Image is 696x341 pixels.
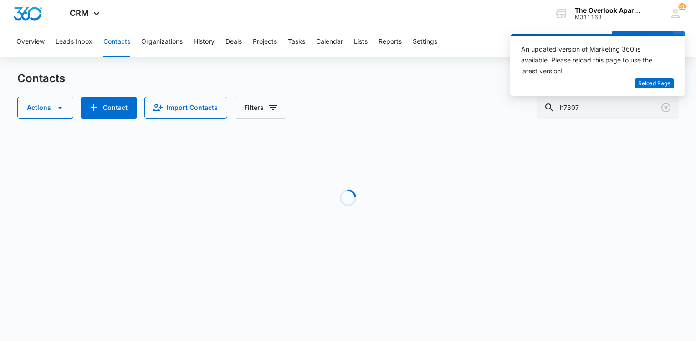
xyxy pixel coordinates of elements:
[235,97,286,119] button: Filters
[17,97,73,119] button: Actions
[612,31,673,53] button: Add Contact
[354,27,368,57] button: Lists
[56,27,92,57] button: Leads Inbox
[103,27,130,57] button: Contacts
[16,27,45,57] button: Overview
[413,27,437,57] button: Settings
[316,27,343,57] button: Calendar
[635,78,674,89] button: Reload Page
[225,27,242,57] button: Deals
[659,100,673,115] button: Clear
[194,27,215,57] button: History
[144,97,227,119] button: Import Contacts
[253,27,277,57] button: Projects
[678,3,686,10] div: notifications count
[81,97,137,119] button: Add Contact
[17,72,65,85] h1: Contacts
[575,7,641,14] div: account name
[521,44,663,77] div: An updated version of Marketing 360 is available. Please reload this page to use the latest version!
[678,3,686,10] span: 31
[379,27,402,57] button: Reports
[288,27,305,57] button: Tasks
[575,14,641,21] div: account id
[537,97,679,119] input: Search Contacts
[141,27,183,57] button: Organizations
[70,8,89,18] span: CRM
[638,79,670,88] span: Reload Page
